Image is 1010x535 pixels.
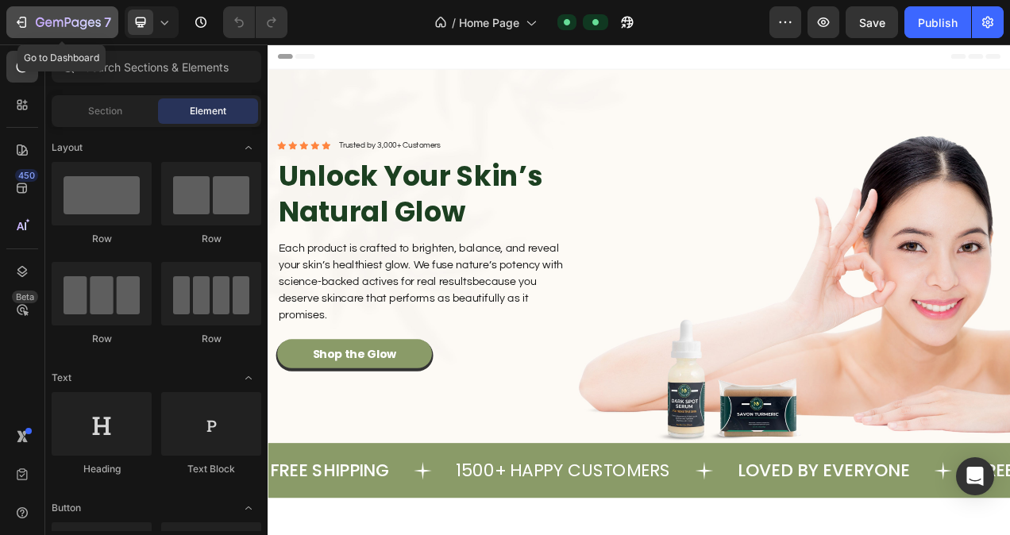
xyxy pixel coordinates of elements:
[223,6,287,38] div: Undo/Redo
[846,6,898,38] button: Save
[15,169,38,182] div: 450
[190,104,226,118] span: Element
[161,332,261,346] div: Row
[161,462,261,476] div: Text Block
[6,6,118,38] button: 7
[918,14,958,31] div: Publish
[904,6,971,38] button: Publish
[236,495,261,521] span: Toggle open
[268,44,1010,535] iframe: Design area
[859,16,885,29] span: Save
[956,457,994,495] div: Open Intercom Messenger
[104,13,111,32] p: 7
[88,104,122,118] span: Section
[236,365,261,391] span: Toggle open
[52,371,71,385] span: Text
[52,501,81,515] span: Button
[52,140,83,155] span: Layout
[452,14,456,31] span: /
[52,232,152,246] div: Row
[52,51,261,83] input: Search Sections & Elements
[459,14,519,31] span: Home Page
[12,291,38,303] div: Beta
[236,135,261,160] span: Toggle open
[161,232,261,246] div: Row
[52,332,152,346] div: Row
[52,462,152,476] div: Heading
